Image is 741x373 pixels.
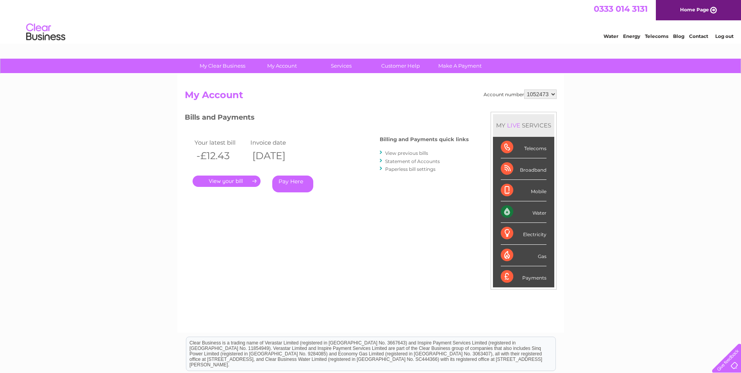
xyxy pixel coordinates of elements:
[673,33,684,39] a: Blog
[185,90,557,104] h2: My Account
[505,122,522,129] div: LIVE
[604,33,618,39] a: Water
[272,176,313,192] a: Pay Here
[385,166,436,172] a: Paperless bill settings
[501,245,546,266] div: Gas
[248,137,305,148] td: Invoice date
[185,112,469,126] h3: Bills and Payments
[501,137,546,158] div: Telecoms
[594,4,648,14] a: 0333 014 3131
[380,136,469,142] h4: Billing and Payments quick links
[385,158,440,164] a: Statement of Accounts
[501,266,546,287] div: Payments
[428,59,492,73] a: Make A Payment
[250,59,314,73] a: My Account
[248,148,305,164] th: [DATE]
[715,33,734,39] a: Log out
[501,180,546,201] div: Mobile
[689,33,708,39] a: Contact
[501,223,546,244] div: Electricity
[385,150,428,156] a: View previous bills
[309,59,373,73] a: Services
[26,20,66,44] img: logo.png
[501,201,546,223] div: Water
[623,33,640,39] a: Energy
[190,59,255,73] a: My Clear Business
[484,90,557,99] div: Account number
[368,59,433,73] a: Customer Help
[493,114,554,136] div: MY SERVICES
[186,4,555,38] div: Clear Business is a trading name of Verastar Limited (registered in [GEOGRAPHIC_DATA] No. 3667643...
[501,158,546,180] div: Broadband
[193,148,249,164] th: -£12.43
[193,176,261,187] a: .
[193,137,249,148] td: Your latest bill
[645,33,668,39] a: Telecoms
